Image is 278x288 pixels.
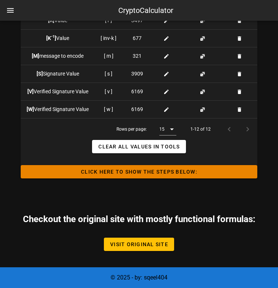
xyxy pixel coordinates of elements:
[116,118,176,140] div: Rows per page:
[23,199,255,226] h2: Checkout the original site with mostly functional formulas:
[51,34,55,39] sup: -1
[111,274,167,281] span: © 2025 - by: sqeel404
[46,35,69,41] span: Value
[1,1,19,19] button: nav-menu-toggle
[131,106,143,113] span: 6169
[46,35,56,41] b: [K ]
[133,34,142,42] span: 677
[118,5,173,16] div: CryptoCalculator
[21,165,257,178] button: Click HERE to Show the Steps Below:
[27,106,34,112] b: [W]
[48,17,67,23] span: Value
[27,106,89,112] span: Verified Signature Value
[95,29,122,47] td: [ inv-k ]
[131,88,143,96] span: 6169
[104,238,174,251] a: Visit Original Site
[110,241,168,247] span: Visit Original Site
[37,71,43,77] b: [S]
[37,71,79,77] span: Signature Value
[159,126,165,133] div: 15
[27,169,251,175] span: Click HERE to Show the Steps Below:
[48,17,54,23] b: [R]
[95,83,122,100] td: [ v ]
[190,126,211,133] div: 1-12 of 12
[27,88,88,94] span: Verified Signature Value
[27,88,34,94] b: [V]
[92,140,186,153] button: Clear all Values in Tools
[32,53,39,59] b: [M]
[98,144,180,150] span: Clear all Values in Tools
[159,123,176,135] div: 15Rows per page:
[95,47,122,65] td: [ m ]
[95,65,122,83] td: [ s ]
[131,70,143,78] span: 3909
[32,53,84,59] span: message to encode
[95,100,122,118] td: [ w ]
[133,52,142,60] span: 321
